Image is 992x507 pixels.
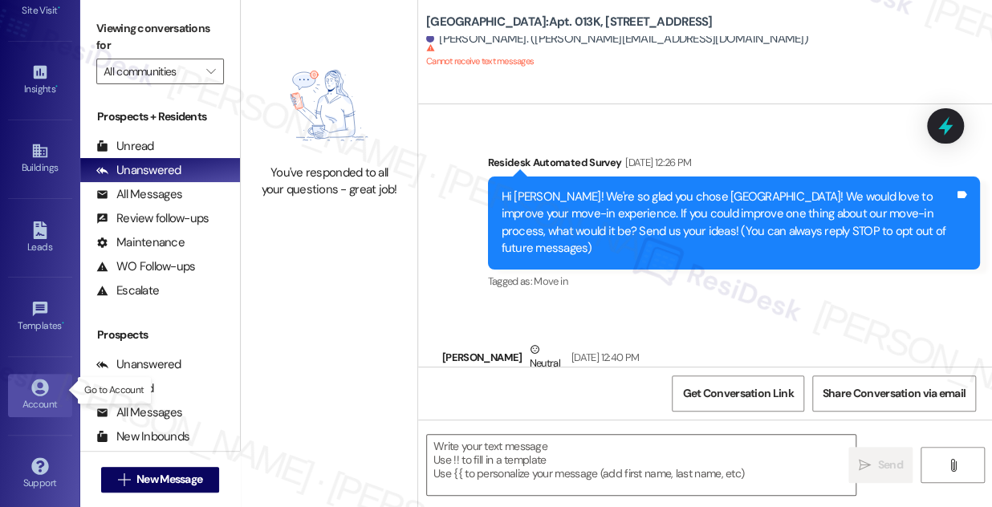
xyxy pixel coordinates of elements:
[8,59,72,102] a: Insights •
[823,385,966,402] span: Share Conversation via email
[96,16,224,59] label: Viewing conversations for
[442,341,639,380] div: [PERSON_NAME]
[8,374,72,417] a: Account
[80,108,240,125] div: Prospects + Residents
[621,154,691,171] div: [DATE] 12:26 PM
[96,282,159,299] div: Escalate
[262,55,397,156] img: empty-state
[877,456,902,473] span: Send
[534,274,567,288] span: Move in
[8,217,72,260] a: Leads
[101,467,220,493] button: New Message
[812,375,976,412] button: Share Conversation via email
[96,162,181,179] div: Unanswered
[567,349,639,366] div: [DATE] 12:40 PM
[258,164,400,199] div: You've responded to all your questions - great job!
[682,385,793,402] span: Get Conversation Link
[8,295,72,339] a: Templates •
[426,30,808,47] div: [PERSON_NAME]. ([PERSON_NAME][EMAIL_ADDRESS][DOMAIN_NAME])
[62,318,64,329] span: •
[96,258,195,275] div: WO Follow-ups
[58,2,60,14] span: •
[118,473,130,486] i: 
[426,14,712,30] b: [GEOGRAPHIC_DATA]: Apt. 013K, [STREET_ADDRESS]
[426,43,534,67] sup: Cannot receive text messages
[136,471,202,488] span: New Message
[96,380,154,397] div: Unread
[96,428,189,445] div: New Inbounds
[84,383,144,397] p: Go to Account
[8,137,72,180] a: Buildings
[502,189,955,258] div: Hi [PERSON_NAME]! We're so glad you chose [GEOGRAPHIC_DATA]! We would love to improve your move-i...
[526,341,563,375] div: Neutral
[8,452,72,496] a: Support
[104,59,198,84] input: All communities
[55,81,58,92] span: •
[848,447,913,483] button: Send
[488,154,981,176] div: Residesk Automated Survey
[96,138,154,155] div: Unread
[96,356,181,373] div: Unanswered
[80,327,240,343] div: Prospects
[96,210,209,227] div: Review follow-ups
[96,186,182,203] div: All Messages
[947,459,959,472] i: 
[96,404,182,421] div: All Messages
[672,375,803,412] button: Get Conversation Link
[96,234,185,251] div: Maintenance
[859,459,871,472] i: 
[206,65,215,78] i: 
[488,270,981,293] div: Tagged as:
